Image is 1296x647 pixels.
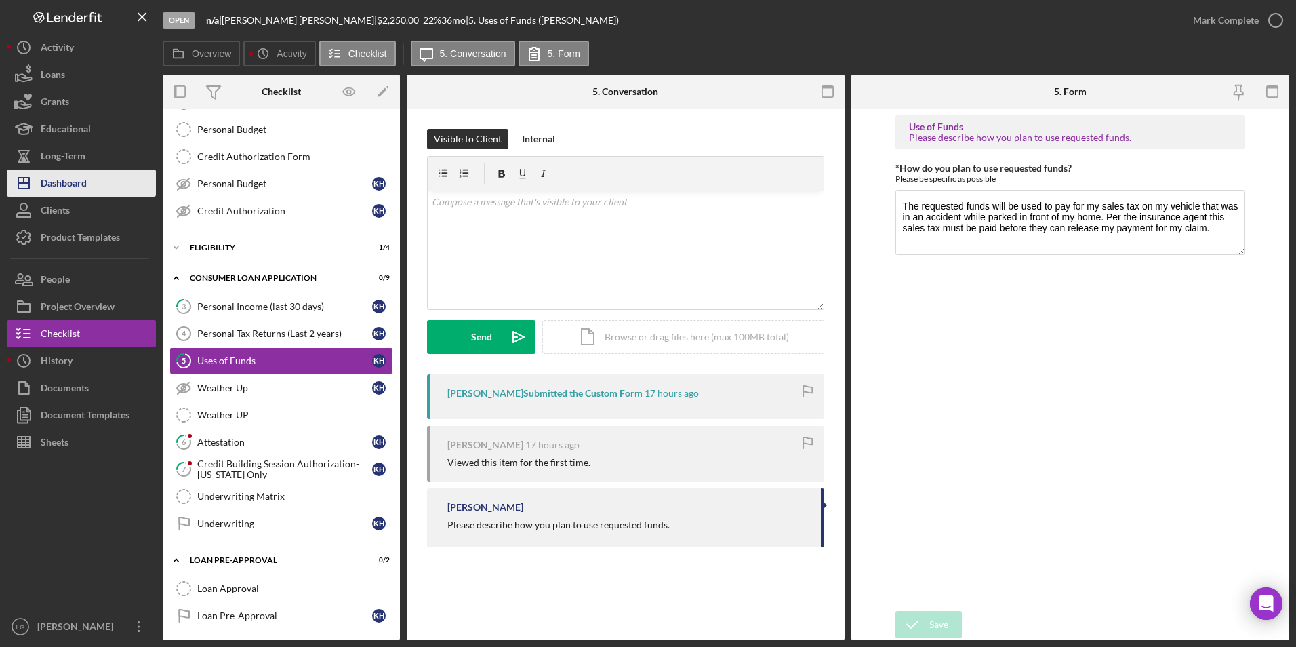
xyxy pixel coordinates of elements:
[1250,587,1282,620] div: Open Intercom Messenger
[182,465,186,473] tspan: 7
[169,374,393,401] a: Weather UpKH
[41,197,70,227] div: Clients
[7,266,156,293] button: People
[41,115,91,146] div: Educational
[447,519,670,530] div: Please describe how you plan to use requested funds.
[169,170,393,197] a: Personal BudgetKH
[262,86,301,97] div: Checklist
[41,34,74,64] div: Activity
[7,88,156,115] button: Grants
[163,41,240,66] button: Overview
[7,61,156,88] button: Loans
[592,86,658,97] div: 5. Conversation
[197,583,392,594] div: Loan Approval
[41,61,65,92] div: Loans
[365,274,390,282] div: 0 / 9
[1179,7,1289,34] button: Mark Complete
[206,15,222,26] div: |
[169,401,393,429] a: Weather UP
[365,556,390,564] div: 0 / 2
[197,205,372,216] div: Credit Authorization
[471,320,492,354] div: Send
[243,41,315,66] button: Activity
[7,293,156,320] button: Project Overview
[372,517,386,530] div: K H
[519,41,589,66] button: 5. Form
[190,274,356,282] div: Consumer Loan Application
[466,15,619,26] div: | 5. Uses of Funds ([PERSON_NAME])
[41,293,115,323] div: Project Overview
[7,401,156,429] button: Document Templates
[522,129,555,149] div: Internal
[447,502,523,513] div: [PERSON_NAME]
[319,41,396,66] button: Checklist
[197,355,372,366] div: Uses of Funds
[909,121,1232,132] div: Use of Funds
[372,435,386,449] div: K H
[169,483,393,510] a: Underwriting Matrix
[277,48,306,59] label: Activity
[929,611,948,638] div: Save
[182,302,186,311] tspan: 3
[197,124,392,135] div: Personal Budget
[41,88,69,119] div: Grants
[427,129,508,149] button: Visible to Client
[197,178,372,189] div: Personal Budget
[41,401,129,432] div: Document Templates
[525,439,580,450] time: 2025-08-11 23:12
[206,14,219,26] b: n/a
[377,15,423,26] div: $2,250.00
[41,170,87,200] div: Dashboard
[169,116,393,143] a: Personal Budget
[197,437,372,448] div: Attestation
[1193,7,1259,34] div: Mark Complete
[909,132,1232,143] div: Please describe how you plan to use requested funds.
[197,410,392,420] div: Weather UP
[895,174,1246,184] div: Please be specific as possible
[169,602,393,629] a: Loan Pre-ApprovalKH
[197,458,372,480] div: Credit Building Session Authorization- [US_STATE] Only
[41,347,73,378] div: History
[895,162,1072,174] label: *How do you plan to use requested funds?
[7,142,156,170] button: Long-Term
[365,243,390,252] div: 1 / 4
[515,129,562,149] button: Internal
[192,48,231,59] label: Overview
[348,48,387,59] label: Checklist
[411,41,515,66] button: 5. Conversation
[372,609,386,623] div: K H
[427,320,535,354] button: Send
[197,328,372,339] div: Personal Tax Returns (Last 2 years)
[169,197,393,224] a: Credit AuthorizationKH
[7,197,156,224] button: Clients
[441,15,466,26] div: 36 mo
[182,437,186,446] tspan: 6
[440,48,506,59] label: 5. Conversation
[163,12,195,29] div: Open
[197,491,392,502] div: Underwriting Matrix
[372,381,386,395] div: K H
[7,224,156,251] button: Product Templates
[41,429,68,459] div: Sheets
[197,518,372,529] div: Underwriting
[190,243,356,252] div: Eligibility
[16,623,25,631] text: LG
[447,388,643,399] div: [PERSON_NAME] Submitted the Custom Form
[169,510,393,537] a: UnderwritingKH
[197,301,372,312] div: Personal Income (last 30 days)
[197,383,372,393] div: Weather Up
[645,388,699,399] time: 2025-08-11 23:15
[7,320,156,347] button: Checklist
[7,347,156,374] button: History
[372,463,386,476] div: K H
[7,429,156,456] a: Sheets
[169,320,393,347] a: 4Personal Tax Returns (Last 2 years)KH
[372,300,386,313] div: K H
[7,115,156,142] a: Educational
